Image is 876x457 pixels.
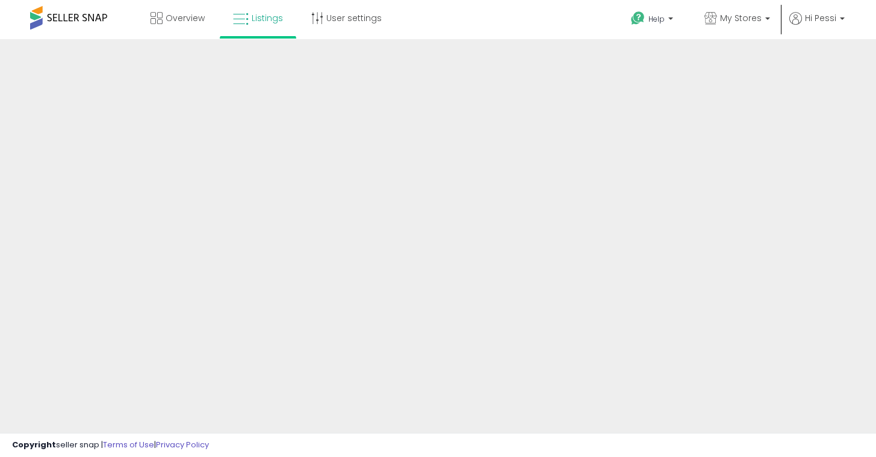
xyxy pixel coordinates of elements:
strong: Copyright [12,439,56,450]
a: Terms of Use [103,439,154,450]
i: Get Help [630,11,645,26]
div: seller snap | | [12,440,209,451]
span: Listings [252,12,283,24]
a: Hi Pessi [789,12,845,39]
span: Help [648,14,665,24]
a: Help [621,2,685,39]
span: Overview [166,12,205,24]
span: My Stores [720,12,762,24]
a: Privacy Policy [156,439,209,450]
span: Hi Pessi [805,12,836,24]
